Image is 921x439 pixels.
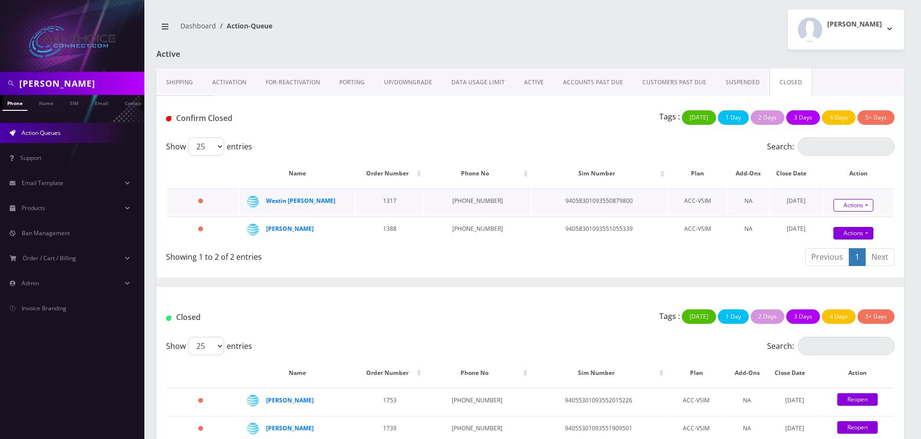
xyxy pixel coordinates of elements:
[166,313,399,322] h1: Closed
[188,137,224,156] select: Showentries
[90,95,113,110] a: Email
[22,129,61,137] span: Action Queues
[22,279,39,287] span: Admin
[203,68,256,96] a: Activation
[156,68,203,96] a: Shipping
[786,309,820,324] button: 3 Days
[849,248,866,266] a: 1
[531,188,667,215] td: 94058301093550879800
[20,154,41,162] span: Support
[823,160,894,187] th: Action
[356,359,423,387] th: Order Number: activate to sort column ascending
[798,337,895,355] input: Search:
[65,95,83,110] a: SIM
[2,95,27,111] a: Phone
[827,20,882,28] h2: [PERSON_NAME]
[356,188,423,215] td: 1317
[256,68,330,96] a: FOR-REActivation
[682,309,716,324] button: [DATE]
[770,188,822,215] td: [DATE]
[770,160,822,187] th: Close Date: activate to sort column ascending
[668,216,727,243] td: ACC-VSIM
[166,337,252,355] label: Show entries
[768,359,821,387] th: Close Date: activate to sort column ascending
[22,179,64,187] span: Email Template
[22,304,66,312] span: Invoice Branding
[442,68,514,96] a: DATA USAGE LIMIT
[857,110,895,125] button: 5+ Days
[374,68,442,96] a: UP/DOWNGRADE
[531,388,666,415] td: 94055301093552015226
[718,110,749,125] button: 1 Day
[166,116,171,121] img: Closed
[770,216,822,243] td: [DATE]
[767,137,895,156] label: Search:
[531,216,667,243] td: 94058301093551055339
[667,359,726,387] th: Plan
[798,137,895,156] input: Search:
[34,95,58,110] a: Name
[424,359,530,387] th: Phone No: activate to sort column ascending
[156,50,396,59] h1: Active
[786,110,820,125] button: 3 Days
[833,227,873,239] a: Actions
[837,421,878,434] a: Reopen
[733,222,764,236] div: NA
[240,359,355,387] th: Name
[667,388,726,415] td: ACC-VSIM
[865,248,895,266] a: Next
[833,199,873,212] a: Actions
[822,359,894,387] th: Action
[23,254,76,262] span: Order / Cart / Billing
[166,137,252,156] label: Show entries
[822,309,856,324] button: 4 Days
[156,16,523,43] nav: breadcrumb
[531,160,667,187] th: Sim Number: activate to sort column ascending
[751,309,784,324] button: 2 Days
[266,424,314,432] a: [PERSON_NAME]
[188,337,224,355] select: Showentries
[769,68,812,96] a: CLOSED
[266,197,335,205] a: Westin [PERSON_NAME]
[356,216,423,243] td: 1388
[180,21,216,30] a: Dashboard
[822,110,856,125] button: 4 Days
[732,421,763,436] div: NA
[514,68,553,96] a: ACTIVE
[424,388,530,415] td: [PHONE_NUMBER]
[120,95,152,110] a: Company
[266,396,314,404] a: [PERSON_NAME]
[751,110,784,125] button: 2 Days
[659,310,680,322] p: Tags :
[266,225,314,233] a: [PERSON_NAME]
[805,248,849,266] a: Previous
[728,160,769,187] th: Add-Ons
[424,188,530,215] td: [PHONE_NUMBER]
[788,10,904,50] button: [PERSON_NAME]
[633,68,716,96] a: CUSTOMERS PAST DUE
[531,359,666,387] th: Sim Number: activate to sort column ascending
[659,111,680,122] p: Tags :
[668,160,727,187] th: Plan
[424,216,530,243] td: [PHONE_NUMBER]
[553,68,633,96] a: ACCOUNTS PAST DUE
[718,309,749,324] button: 1 Day
[727,359,767,387] th: Add-Ons
[716,68,769,96] a: SUSPENDED
[733,194,764,208] div: NA
[166,247,523,263] div: Showing 1 to 2 of 2 entries
[837,393,878,406] a: Reopen
[29,26,115,57] img: All Choice Connect
[767,337,895,355] label: Search:
[22,204,45,212] span: Products
[356,160,423,187] th: Order Number: activate to sort column ascending
[857,309,895,324] button: 5+ Days
[732,393,763,408] div: NA
[22,229,70,237] span: Ban Management
[19,74,142,93] input: Search in Company
[166,316,171,321] img: Closed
